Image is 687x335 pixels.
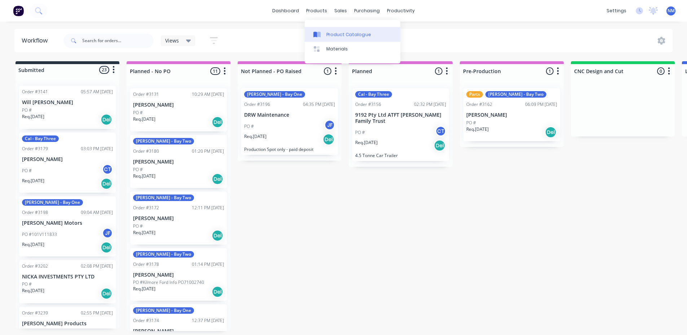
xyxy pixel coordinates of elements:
img: Factory [13,5,24,16]
p: PO # [355,129,365,136]
div: productivity [383,5,418,16]
div: Del [323,134,334,145]
div: 04:35 PM [DATE] [303,101,335,108]
div: Del [212,173,223,185]
p: Req. [DATE] [133,286,155,292]
div: Order #3198 [22,209,48,216]
div: [PERSON_NAME] - Bay Two [133,195,194,201]
span: NM [668,8,675,14]
div: 12:11 PM [DATE] [192,205,224,211]
p: [PERSON_NAME] [133,102,224,108]
div: Order #313110:29 AM [DATE][PERSON_NAME]PO #Req.[DATE]Del [130,88,227,131]
p: Req. [DATE] [22,287,44,294]
div: Order #3179 [22,146,48,152]
div: Workflow [22,36,51,45]
p: PO # [466,120,476,126]
p: [PERSON_NAME] [133,215,224,222]
div: Order #3180 [133,148,159,155]
div: Del [101,242,112,253]
div: products [303,5,331,16]
div: [PERSON_NAME] - Bay TwoOrder #317212:11 PM [DATE][PERSON_NAME]PO #Req.[DATE]Del [130,192,227,245]
div: Materials [326,46,348,52]
div: Order #3202 [22,263,48,269]
div: Order #3141 [22,89,48,95]
div: [PERSON_NAME] - Bay TwoOrder #317801:14 PM [DATE][PERSON_NAME]PO #Kilmore Ford Info PO71002740Req... [130,248,227,301]
div: Del [212,286,223,298]
p: [PERSON_NAME] [466,112,557,118]
div: [PERSON_NAME] - Bay OneOrder #319809:04 AM [DATE][PERSON_NAME] MotorsPO #101V111833JFReq.[DATE]Del [19,196,116,256]
div: [PERSON_NAME] - Bay One [22,199,83,206]
div: Order #314105:57 AM [DATE]Will [PERSON_NAME]PO #Req.[DATE]Del [19,86,116,129]
p: [PERSON_NAME] Products [22,321,113,327]
div: 05:57 AM [DATE] [81,89,113,95]
span: Views [165,37,179,44]
div: [PERSON_NAME] - Bay Two [485,91,546,98]
div: purchasing [351,5,383,16]
p: Req. [DATE] [133,173,155,179]
div: Parts [466,91,483,98]
div: Order #320202:08 PM [DATE]NICKA INVESTMENTS PTY LTDPO #Req.[DATE]Del [19,260,116,303]
a: Materials [305,42,400,56]
p: Will [PERSON_NAME] [22,99,113,106]
div: Del [101,288,112,299]
div: Order #3178 [133,261,159,268]
a: dashboard [269,5,303,16]
div: 02:32 PM [DATE] [414,101,446,108]
div: 03:03 PM [DATE] [81,146,113,152]
div: Order #3174 [133,317,159,324]
div: Cal - Bay Three [355,91,392,98]
p: PO # [133,223,143,229]
div: CT [102,164,113,175]
p: Production Spot only - paid deposit [244,147,335,152]
div: JF [324,120,335,130]
div: Del [101,178,112,189]
div: 01:14 PM [DATE] [192,261,224,268]
div: [PERSON_NAME] - Bay OneOrder #319604:35 PM [DATE]DRW MaintenancePO #JFReq.[DATE]DelProduction Spo... [241,88,338,155]
p: Req. [DATE] [22,241,44,248]
div: Del [101,114,112,125]
p: [PERSON_NAME] [133,159,224,165]
p: PO # [244,123,254,130]
div: 06:09 PM [DATE] [525,101,557,108]
p: Req. [DATE] [133,229,155,236]
div: Del [212,230,223,241]
div: Order #3131 [133,91,159,98]
a: Product Catalogue [305,27,400,41]
div: Product Catalogue [326,31,371,38]
div: Parts[PERSON_NAME] - Bay TwoOrder #316206:09 PM [DATE][PERSON_NAME]PO #Req.[DATE]Del [463,88,560,141]
p: Req. [DATE] [466,126,489,133]
div: [PERSON_NAME] - Bay Two [133,251,194,258]
p: Req. [DATE] [355,139,378,146]
div: [PERSON_NAME] - Bay One [133,307,194,314]
div: settings [603,5,630,16]
p: 9192 Pty Ltd ATFT [PERSON_NAME] Family Trust [355,112,446,124]
div: [PERSON_NAME] - Bay Two [133,138,194,144]
div: 10:29 AM [DATE] [192,91,224,98]
p: [PERSON_NAME] [22,156,113,162]
p: NICKA INVESTMENTS PTY LTD [22,274,113,280]
div: Order #3239 [22,310,48,316]
div: CT [435,126,446,137]
div: Del [545,126,556,138]
p: [PERSON_NAME] [133,272,224,278]
div: 02:55 PM [DATE] [81,310,113,316]
p: [PERSON_NAME] Motors [22,220,113,226]
div: 09:04 AM [DATE] [81,209,113,216]
div: JF [102,228,113,238]
div: Order #3156 [355,101,381,108]
div: [PERSON_NAME] - Bay TwoOrder #318001:20 PM [DATE][PERSON_NAME]PO #Req.[DATE]Del [130,135,227,188]
div: Cal - Bay Three [22,135,59,142]
div: [PERSON_NAME] - Bay One [244,91,305,98]
div: Cal - Bay ThreeOrder #317903:03 PM [DATE][PERSON_NAME]PO #CTReq.[DATE]Del [19,133,116,193]
div: Cal - Bay ThreeOrder #315602:32 PM [DATE]9192 Pty Ltd ATFT [PERSON_NAME] Family TrustPO #CTReq.[D... [352,88,449,161]
p: Req. [DATE] [244,133,267,140]
div: Order #3172 [133,205,159,211]
div: 12:37 PM [DATE] [192,317,224,324]
p: 4.5 Tonne Car Trailer [355,153,446,158]
p: PO # [22,107,32,113]
p: Req. [DATE] [22,113,44,120]
p: PO # [22,328,32,334]
p: PO # [22,281,32,287]
div: Order #3162 [466,101,492,108]
p: PO # [133,166,143,173]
